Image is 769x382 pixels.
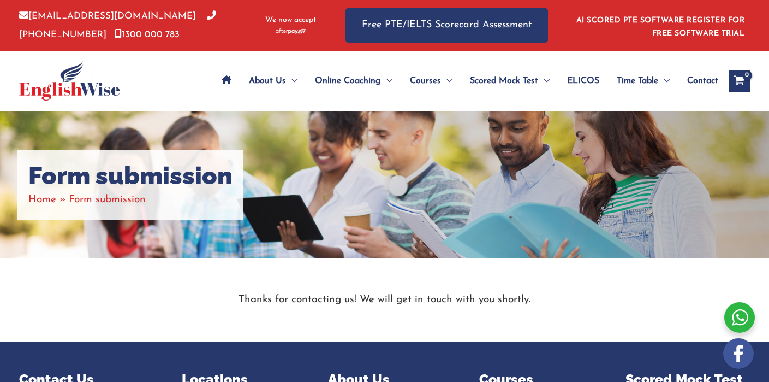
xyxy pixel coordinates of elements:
span: Menu Toggle [381,62,392,100]
a: [PHONE_NUMBER] [19,11,216,39]
h1: Form submission [28,161,233,191]
span: We now accept [265,15,316,26]
span: Menu Toggle [286,62,297,100]
a: About UsMenu Toggle [240,62,306,100]
span: Courses [410,62,441,100]
a: Scored Mock TestMenu Toggle [461,62,558,100]
a: Contact [678,62,718,100]
a: Time TableMenu Toggle [608,62,678,100]
img: Afterpay-Logo [276,28,306,34]
a: Online CoachingMenu Toggle [306,62,401,100]
a: AI SCORED PTE SOFTWARE REGISTER FOR FREE SOFTWARE TRIAL [576,16,745,38]
a: ELICOS [558,62,608,100]
aside: Header Widget 1 [570,8,750,43]
img: white-facebook.png [723,338,754,369]
a: [EMAIL_ADDRESS][DOMAIN_NAME] [19,11,196,21]
span: Scored Mock Test [470,62,538,100]
nav: Site Navigation: Main Menu [213,62,718,100]
span: Form submission [69,195,146,205]
a: Home [28,195,56,205]
img: cropped-ew-logo [19,61,120,101]
span: Time Table [617,62,658,100]
a: CoursesMenu Toggle [401,62,461,100]
a: Free PTE/IELTS Scorecard Assessment [345,8,548,43]
span: ELICOS [567,62,599,100]
span: About Us [249,62,286,100]
span: Menu Toggle [538,62,550,100]
span: Contact [687,62,718,100]
a: View Shopping Cart, empty [729,70,750,92]
span: Menu Toggle [441,62,452,100]
nav: Breadcrumbs [28,191,233,209]
span: Menu Toggle [658,62,670,100]
p: Thanks for contacting us! We will get in touch with you shortly. [65,291,704,309]
span: Online Coaching [315,62,381,100]
a: 1300 000 783 [115,30,180,39]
